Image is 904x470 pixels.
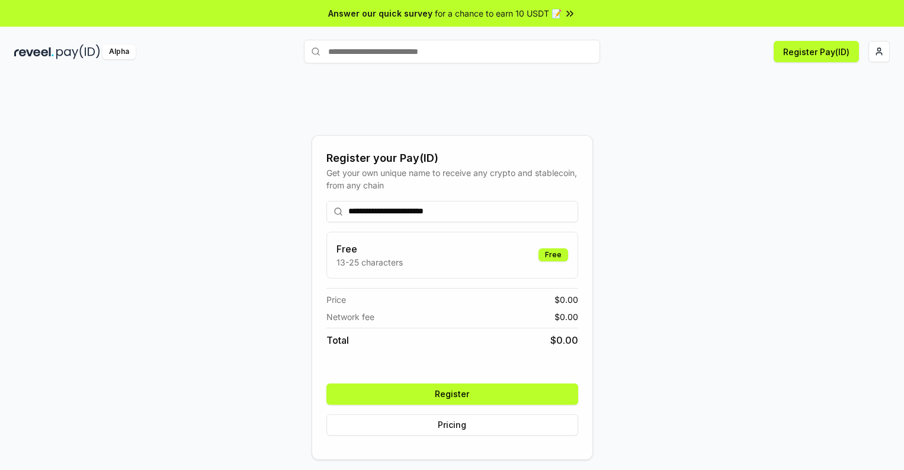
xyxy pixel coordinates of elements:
[554,311,578,323] span: $ 0.00
[326,150,578,167] div: Register your Pay(ID)
[326,414,578,436] button: Pricing
[538,248,568,261] div: Free
[328,7,432,20] span: Answer our quick survey
[326,311,374,323] span: Network fee
[774,41,859,62] button: Register Pay(ID)
[336,242,403,256] h3: Free
[326,333,349,347] span: Total
[56,44,100,59] img: pay_id
[326,293,346,306] span: Price
[14,44,54,59] img: reveel_dark
[435,7,562,20] span: for a chance to earn 10 USDT 📝
[554,293,578,306] span: $ 0.00
[550,333,578,347] span: $ 0.00
[326,167,578,191] div: Get your own unique name to receive any crypto and stablecoin, from any chain
[336,256,403,268] p: 13-25 characters
[326,383,578,405] button: Register
[102,44,136,59] div: Alpha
